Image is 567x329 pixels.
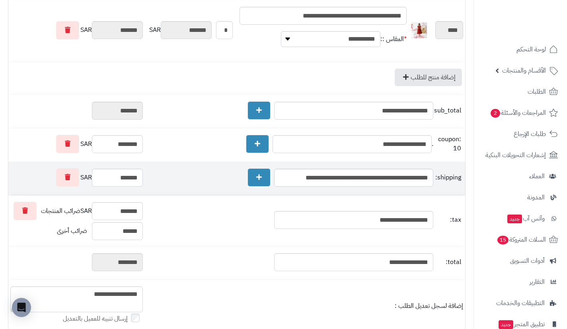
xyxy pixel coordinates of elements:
[479,82,562,101] a: الطلبات
[411,22,427,38] img: 1747913269-IMG_4831-40x40.jpeg
[41,207,80,216] span: ضرائب المنتجات
[10,168,143,187] div: SAR
[479,188,562,207] a: المدونة
[147,135,463,153] div: .
[479,167,562,186] a: العملاء
[479,294,562,313] a: التطبيقات والخدمات
[510,255,545,266] span: أدوات التسويق
[496,297,545,309] span: التطبيقات والخدمات
[147,21,212,39] div: SAR
[147,301,463,311] div: إضافة لسجل تعديل الطلب :
[507,213,545,224] span: وآتس آب
[479,103,562,122] a: المراجعات والأسئلة2
[395,69,462,86] a: إضافة منتج للطلب
[502,65,546,76] span: الأقسام والمنتجات
[10,21,143,39] div: SAR
[479,40,562,59] a: لوحة التحكم
[491,109,500,118] span: 2
[527,192,545,203] span: المدونة
[516,44,546,55] span: لوحة التحكم
[10,202,143,220] div: SAR
[529,171,545,182] span: العملاء
[490,107,546,118] span: المراجعات والأسئلة
[499,320,513,329] span: جديد
[479,272,562,292] a: التقارير
[63,314,143,323] label: إرسال تنبيه للعميل بالتعديل
[513,19,559,35] img: logo-2.png
[57,226,87,236] span: ضرائب أخرى
[479,251,562,270] a: أدوات التسويق
[497,236,509,244] span: 15
[497,234,546,245] span: السلات المتروكة
[435,173,461,182] span: shipping:
[479,124,562,144] a: طلبات الإرجاع
[528,86,546,97] span: الطلبات
[380,25,407,53] td: المقاس ::
[12,298,31,317] div: Open Intercom Messenger
[507,215,522,223] span: جديد
[514,128,546,140] span: طلبات الإرجاع
[435,215,461,225] span: tax:
[479,209,562,228] a: وآتس آبجديد
[435,106,461,115] span: sub_total:
[435,135,461,153] span: coupon: 10
[485,150,546,161] span: إشعارات التحويلات البنكية
[435,258,461,267] span: total:
[131,313,140,322] input: إرسال تنبيه للعميل بالتعديل
[479,230,562,249] a: السلات المتروكة15
[479,146,562,165] a: إشعارات التحويلات البنكية
[10,135,143,153] div: SAR
[530,276,545,288] span: التقارير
